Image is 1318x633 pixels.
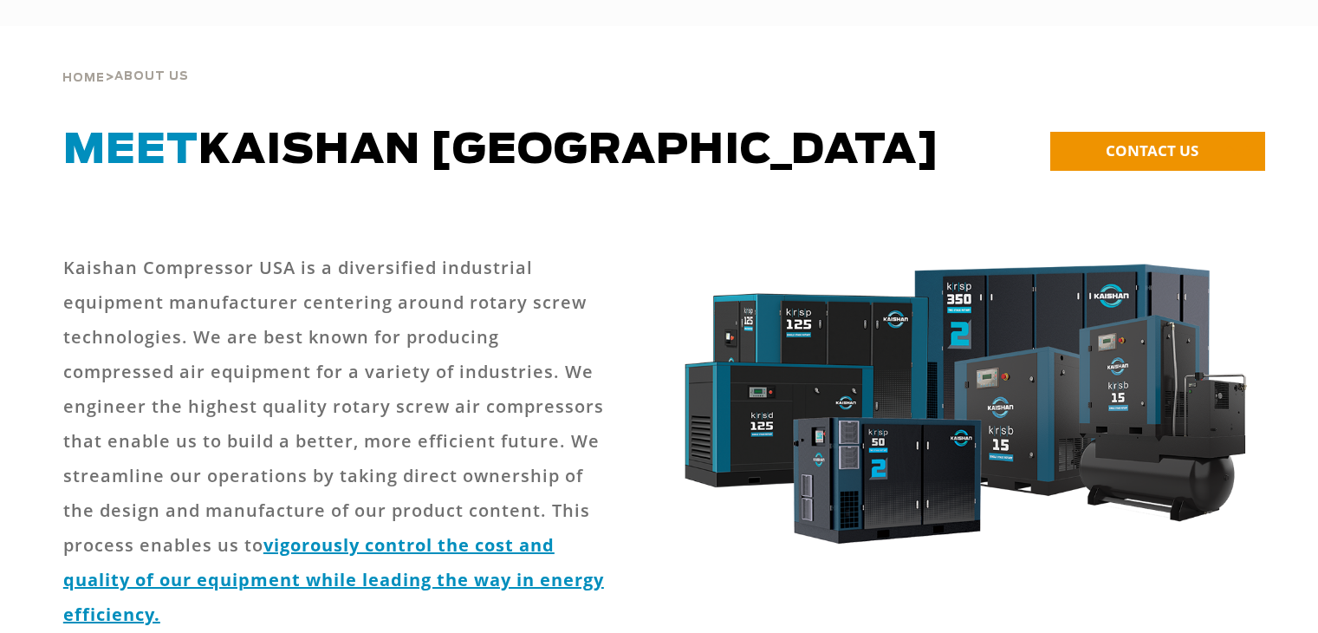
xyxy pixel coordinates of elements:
[63,130,198,172] span: Meet
[62,26,189,92] div: >
[62,69,105,85] a: Home
[670,251,1256,568] img: krsb
[1106,140,1198,160] span: CONTACT US
[114,71,189,82] span: About Us
[62,73,105,84] span: Home
[63,533,604,626] a: vigorously control the cost and quality of our equipment while leading the way in energy efficiency.
[63,251,614,632] p: Kaishan Compressor USA is a diversified industrial equipment manufacturer centering around rotary...
[1050,132,1265,171] a: CONTACT US
[63,130,940,172] span: Kaishan [GEOGRAPHIC_DATA]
